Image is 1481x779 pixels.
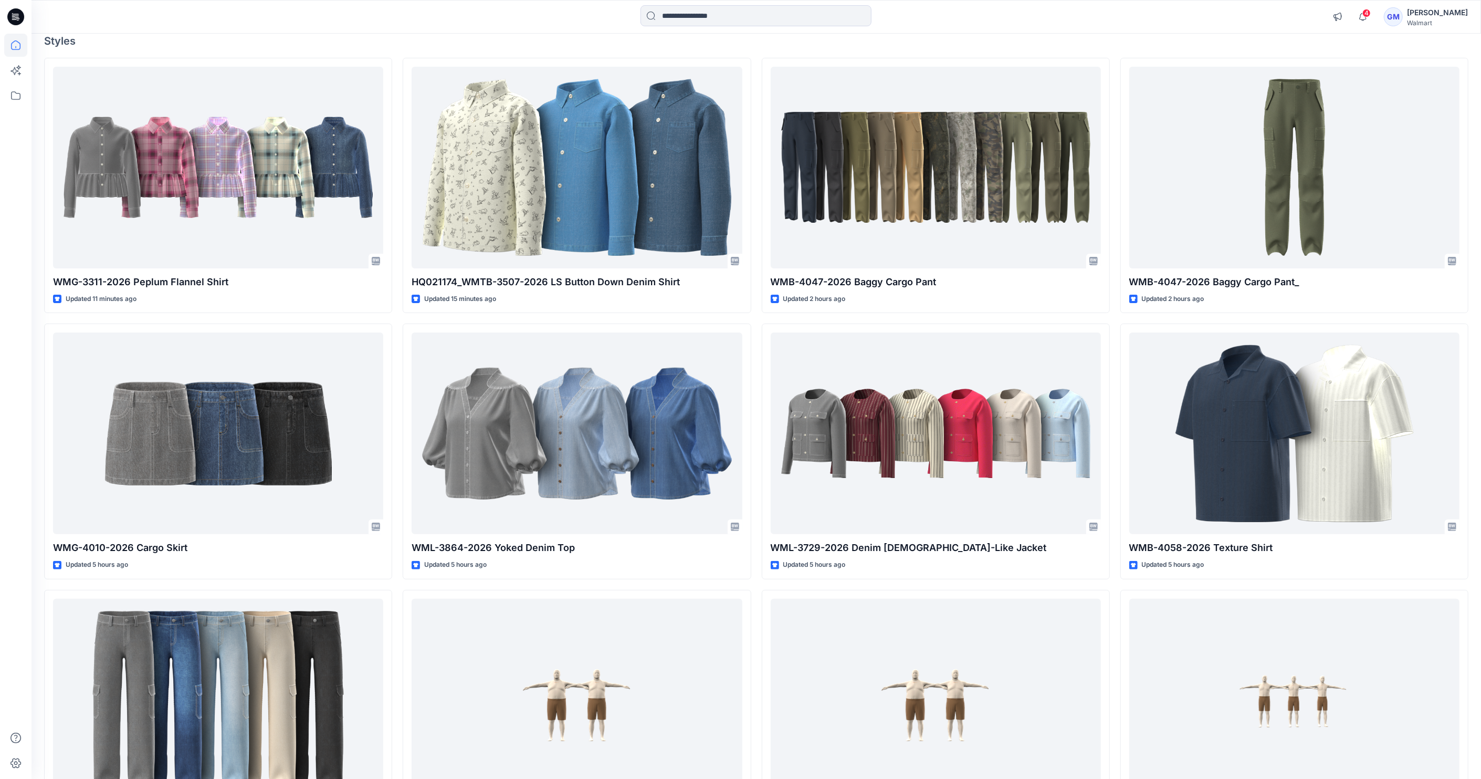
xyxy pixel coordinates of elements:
div: [PERSON_NAME] [1407,6,1468,19]
div: GM [1384,7,1403,26]
a: WMG-4010-2026 Cargo Skirt [53,333,383,534]
p: Updated 5 hours ago [66,559,128,570]
p: WML-3729-2026 Denim [DEMOGRAPHIC_DATA]-Like Jacket [771,541,1101,555]
p: Updated 5 hours ago [783,559,846,570]
p: WMB-4047-2026 Baggy Cargo Pant [771,275,1101,289]
a: WMB-4047-2026 Baggy Cargo Pant [771,67,1101,268]
p: WMB-4047-2026 Baggy Cargo Pant_ [1129,275,1459,289]
a: WML-3729-2026 Denim Lady-Like Jacket [771,333,1101,534]
p: WML-3864-2026 Yoked Denim Top [412,541,742,555]
a: WMB-4047-2026 Baggy Cargo Pant_ [1129,67,1459,268]
p: HQ021174_WMTB-3507-2026 LS Button Down Denim Shirt [412,275,742,289]
h4: Styles [44,35,1468,47]
span: 4 [1362,9,1371,17]
p: Updated 11 minutes ago [66,294,136,305]
a: WML-3864-2026 Yoked Denim Top [412,333,742,534]
p: Updated 15 minutes ago [424,294,496,305]
p: Updated 5 hours ago [1142,559,1204,570]
a: WMG-3311-2026 Peplum Flannel Shirt [53,67,383,268]
p: WMB-4058-2026 Texture Shirt [1129,541,1459,555]
a: WMB-4058-2026 Texture Shirt [1129,333,1459,534]
a: HQ021174_WMTB-3507-2026 LS Button Down Denim Shirt [412,67,742,268]
p: WMG-3311-2026 Peplum Flannel Shirt [53,275,383,289]
p: Updated 2 hours ago [783,294,846,305]
div: Walmart [1407,19,1468,27]
p: Updated 2 hours ago [1142,294,1204,305]
p: Updated 5 hours ago [424,559,487,570]
p: WMG-4010-2026 Cargo Skirt [53,541,383,555]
